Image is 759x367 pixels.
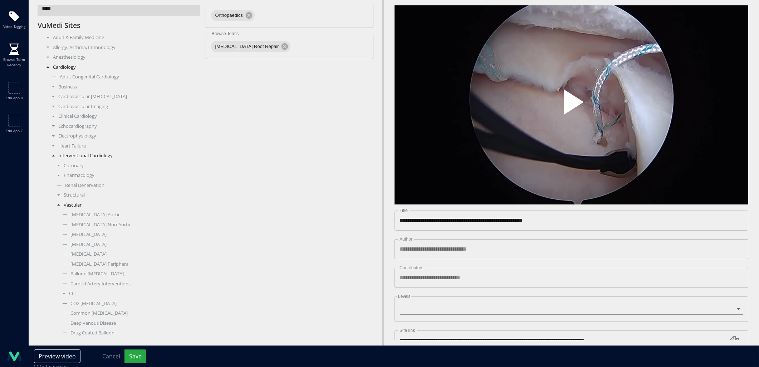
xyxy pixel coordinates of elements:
div: Electrophysiology [48,132,200,140]
video-js: Video Player [395,5,748,205]
span: Orthopaedics [211,12,247,19]
div: Pharmacology [54,172,200,179]
div: Carotid Artery Interventions [59,280,200,288]
span: [MEDICAL_DATA] Root Repair [211,43,283,50]
div: [MEDICAL_DATA] [59,339,200,347]
button: Preview video [34,349,80,363]
div: Common [MEDICAL_DATA] [59,310,200,317]
img: logo [7,349,21,363]
div: Vascular [54,202,200,209]
div: Drug Coated Balloon [59,329,200,337]
span: Edu app c [6,128,23,134]
div: Cardiovascular [MEDICAL_DATA] [48,93,200,100]
label: Browse Terms [210,32,240,36]
div: [MEDICAL_DATA] [59,241,200,248]
div: Structural [54,192,200,199]
span: Edu app b [6,95,23,101]
div: Business [48,83,200,91]
button: Copy link to clipboard [726,332,743,349]
div: Coronary [54,162,200,169]
div: Cardiovascular Imaging [48,103,200,110]
div: Echocardiography [48,123,200,130]
div: Deep Venous Disease [59,320,200,327]
div: Balloon [MEDICAL_DATA] [59,270,200,277]
div: [MEDICAL_DATA] Non-Aortic [59,221,200,228]
div: Adult & Family Medicine [43,34,200,41]
div: [MEDICAL_DATA] [59,231,200,238]
div: Allergy, Asthma, Immunology [43,44,200,51]
div: Adult Congenital Cardiology [48,73,200,81]
span: Video tagging [3,24,25,29]
div: CO2 [MEDICAL_DATA] [59,300,200,307]
div: [MEDICAL_DATA] Aortic [59,211,200,218]
div: [MEDICAL_DATA] Peripheral [59,261,200,268]
span: Browse term recency [2,57,27,68]
label: Levels [397,294,412,299]
div: Clinical Cardiology [48,113,200,120]
div: [MEDICAL_DATA] Root Repair [211,41,291,52]
div: Heart Failure [48,143,200,150]
div: [MEDICAL_DATA] [59,251,200,258]
button: Cancel [98,349,125,363]
button: Play Video [507,70,636,140]
div: Cardiology [43,64,200,71]
h5: VuMedi Sites [38,21,206,30]
button: Save [124,349,146,363]
div: Orthopaedics [211,10,255,21]
div: Renal Denervation [54,182,200,189]
div: Interventional Cardiology [48,152,200,159]
div: CLI [59,290,200,297]
div: Anesthesiology [43,54,200,61]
